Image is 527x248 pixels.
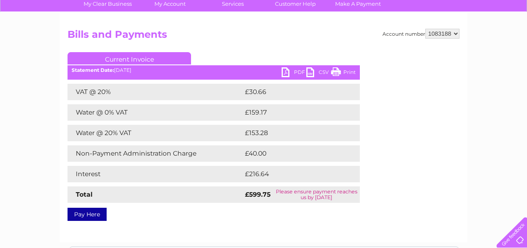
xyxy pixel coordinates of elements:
[72,67,114,73] b: Statement Date:
[243,84,344,100] td: £30.66
[19,21,61,46] img: logo.png
[68,208,107,221] a: Pay Here
[68,29,459,44] h2: Bills and Payments
[68,104,243,121] td: Water @ 0% VAT
[68,125,243,141] td: Water @ 20% VAT
[500,35,519,41] a: Log out
[68,67,360,73] div: [DATE]
[372,4,429,14] a: 0333 014 3131
[282,67,306,79] a: PDF
[403,35,421,41] a: Energy
[70,5,459,40] div: Clear Business is a trading name of Verastar Limited (registered in [GEOGRAPHIC_DATA] No. 3667643...
[243,145,344,162] td: £40.00
[243,166,345,182] td: £216.64
[68,52,191,64] a: Current Invoice
[426,35,450,41] a: Telecoms
[68,166,243,182] td: Interest
[243,104,344,121] td: £159.17
[243,125,345,141] td: £153.28
[331,67,356,79] a: Print
[472,35,492,41] a: Contact
[68,84,243,100] td: VAT @ 20%
[382,29,459,39] div: Account number
[68,145,243,162] td: Non-Payment Administration Charge
[455,35,467,41] a: Blog
[273,186,360,203] td: Please ensure payment reaches us by [DATE]
[382,35,398,41] a: Water
[245,191,270,198] strong: £599.75
[76,191,93,198] strong: Total
[306,67,331,79] a: CSV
